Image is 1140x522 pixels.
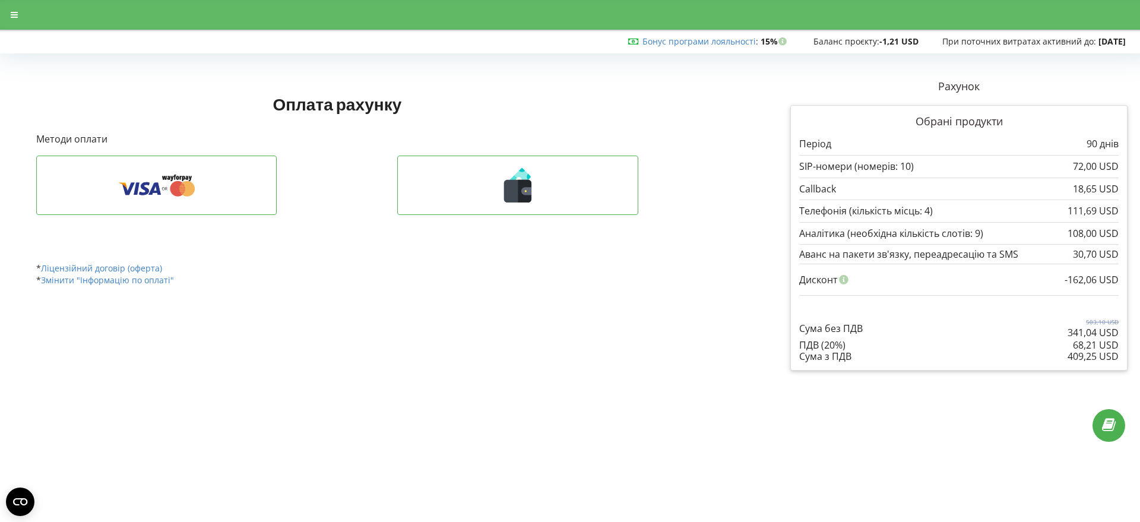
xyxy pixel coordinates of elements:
[799,227,983,241] p: Аналітика (необхідна кількість слотів: 9)
[642,36,758,47] span: :
[6,488,34,516] button: Open CMP widget
[36,132,638,146] p: Методи оплати
[879,36,919,47] strong: -1,21 USD
[1087,137,1119,151] p: 90 днів
[1068,227,1119,241] p: 108,00 USD
[799,249,1119,260] div: Аванс на пакети зв'язку, переадресацію та SMS
[1068,204,1119,218] p: 111,69 USD
[1068,351,1119,362] div: 409,25 USD
[1098,36,1126,47] strong: [DATE]
[790,79,1128,94] p: Рахунок
[799,137,831,151] p: Період
[1068,318,1119,326] p: 503,10 USD
[799,351,1119,362] div: Сума з ПДВ
[41,262,162,274] a: Ліцензійний договір (оферта)
[799,322,863,336] p: Сума без ПДВ
[1065,268,1119,291] div: -162,06 USD
[799,114,1119,129] p: Обрані продукти
[642,36,756,47] a: Бонус програми лояльності
[799,160,914,173] p: SIP-номери (номерів: 10)
[799,204,933,218] p: Телефонія (кількість місць: 4)
[1073,340,1119,350] div: 68,21 USD
[799,182,836,196] p: Callback
[942,36,1096,47] span: При поточних витратах активний до:
[761,36,790,47] strong: 15%
[799,268,1119,291] div: Дисконт
[1073,249,1119,260] div: 30,70 USD
[1068,326,1119,340] p: 341,04 USD
[1073,182,1119,196] p: 18,65 USD
[813,36,879,47] span: Баланс проєкту:
[799,340,1119,350] div: ПДВ (20%)
[1073,160,1119,173] p: 72,00 USD
[41,274,174,286] a: Змінити "Інформацію по оплаті"
[36,93,638,115] h1: Оплата рахунку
